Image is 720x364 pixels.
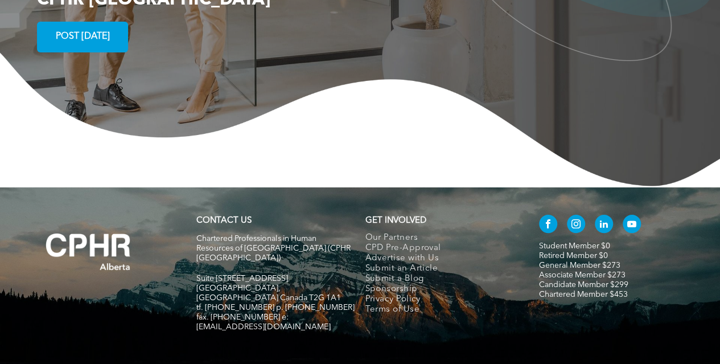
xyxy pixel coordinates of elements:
span: Chartered Professionals in Human Resources of [GEOGRAPHIC_DATA] (CPHR [GEOGRAPHIC_DATA]) [196,235,351,262]
a: Retired Member $0 [539,252,608,260]
img: A white background with a few lines on it [23,210,154,293]
a: Sponsorship [365,284,515,295]
a: facebook [539,215,557,236]
a: Submit a Blog [365,274,515,284]
a: POST [DATE] [37,22,128,52]
span: [GEOGRAPHIC_DATA], [GEOGRAPHIC_DATA] Canada T2G 1A1 [196,284,341,302]
a: Chartered Member $453 [539,291,628,298]
span: tf. [PHONE_NUMBER] p. [PHONE_NUMBER] [196,304,355,312]
a: linkedin [595,215,613,236]
a: General Member $273 [539,261,620,269]
a: instagram [567,215,585,236]
a: Advertise with Us [365,253,515,264]
a: Candidate Member $299 [539,281,628,289]
a: Associate Member $273 [539,271,626,279]
span: fax. [PHONE_NUMBER] e:[EMAIL_ADDRESS][DOMAIN_NAME] [196,313,331,331]
a: Privacy Policy [365,295,515,305]
a: youtube [623,215,641,236]
a: CPD Pre-Approval [365,243,515,253]
span: Suite [STREET_ADDRESS] [196,275,288,283]
a: CONTACT US [196,216,252,225]
a: Terms of Use [365,305,515,315]
a: Submit an Article [365,264,515,274]
span: POST [DATE] [52,26,114,48]
a: Student Member $0 [539,242,610,250]
span: GET INVOLVED [365,216,426,225]
a: Our Partners [365,233,515,243]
